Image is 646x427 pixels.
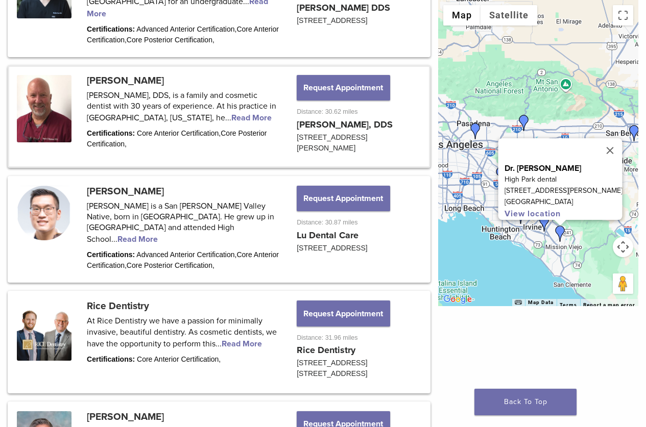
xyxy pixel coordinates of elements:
[516,115,532,131] div: Dr. Joy Helou
[505,209,561,219] a: View location
[613,237,633,257] button: Map camera controls
[297,300,390,326] button: Request Appointment
[441,293,474,306] img: Google
[505,174,623,185] p: High Park dental
[297,186,390,211] button: Request Appointment
[441,293,474,306] a: Open this area in Google Maps (opens a new window)
[583,302,635,308] a: Report a map error
[613,273,633,294] button: Drag Pegman onto the map to open Street View
[474,389,577,415] a: Back To Top
[481,5,537,26] button: Show satellite imagery
[505,185,623,196] p: [STREET_ADDRESS][PERSON_NAME]
[598,138,623,163] button: Close
[515,299,522,306] button: Keyboard shortcuts
[536,215,553,232] div: Rice Dentistry
[467,123,484,139] div: Dr. Benjamin Lu
[493,167,509,183] div: Dr. Henry Chung
[528,299,554,306] button: Map Data
[552,225,568,242] div: Dr. Vanessa Cruz
[297,75,390,101] button: Request Appointment
[505,163,623,174] p: Dr. [PERSON_NAME]
[443,5,481,26] button: Show street map
[505,196,623,208] p: [GEOGRAPHIC_DATA]
[613,5,633,26] button: Toggle fullscreen view
[626,125,642,141] div: Dr. Richard Young
[560,302,577,308] a: Terms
